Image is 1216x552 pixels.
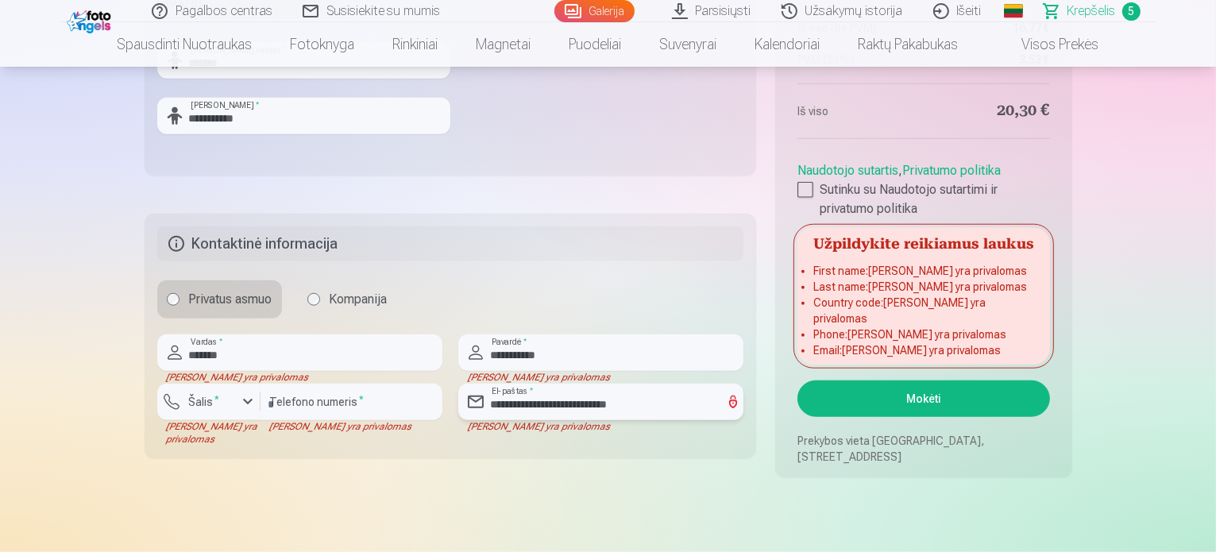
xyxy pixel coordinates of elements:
[797,228,1049,257] h5: Užpildykite reikiamus laukus
[183,394,226,410] label: Šalis
[167,293,180,306] input: Privatus asmuo
[902,163,1001,178] a: Privatumo politika
[458,371,743,384] div: [PERSON_NAME] yra privalomas
[813,342,1033,358] li: Email : [PERSON_NAME] yra privalomas
[797,380,1049,417] button: Mokėti
[813,295,1033,326] li: Country code : [PERSON_NAME] yra privalomas
[1122,2,1141,21] span: 5
[797,100,916,122] dt: Iš viso
[272,22,374,67] a: Fotoknyga
[932,100,1050,122] dd: 20,30 €
[458,420,743,433] div: [PERSON_NAME] yra privalomas
[797,155,1049,218] div: ,
[307,293,320,306] input: Kompanija
[736,22,840,67] a: Kalendoriai
[157,280,282,318] label: Privatus asmuo
[797,163,898,178] a: Naudotojo sutartis
[641,22,736,67] a: Suvenyrai
[840,22,978,67] a: Raktų pakabukas
[157,226,744,261] h5: Kontaktinė informacija
[813,263,1033,279] li: First name : [PERSON_NAME] yra privalomas
[157,384,261,420] button: Šalis*
[1067,2,1116,21] span: Krepšelis
[550,22,641,67] a: Puodeliai
[67,6,115,33] img: /fa2
[157,371,442,384] div: [PERSON_NAME] yra privalomas
[978,22,1118,67] a: Visos prekės
[298,280,397,318] label: Kompanija
[797,433,1049,465] p: Prekybos vieta [GEOGRAPHIC_DATA], [STREET_ADDRESS]
[457,22,550,67] a: Magnetai
[374,22,457,67] a: Rinkiniai
[797,180,1049,218] label: Sutinku su Naudotojo sutartimi ir privatumo politika
[813,326,1033,342] li: Phone : [PERSON_NAME] yra privalomas
[261,420,442,433] div: [PERSON_NAME] yra privalomas
[157,420,261,446] div: [PERSON_NAME] yra privalomas
[98,22,272,67] a: Spausdinti nuotraukas
[813,279,1033,295] li: Last name : [PERSON_NAME] yra privalomas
